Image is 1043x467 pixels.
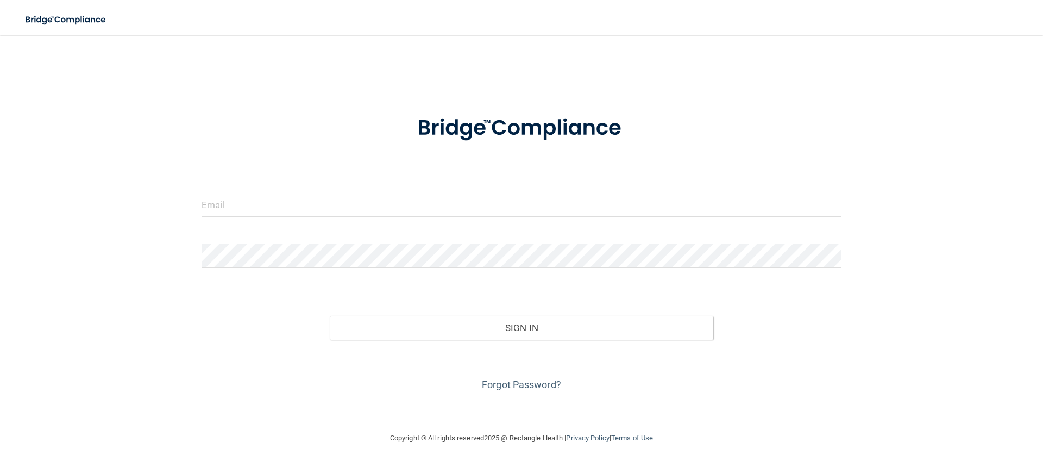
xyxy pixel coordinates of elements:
[566,434,609,442] a: Privacy Policy
[482,379,561,390] a: Forgot Password?
[611,434,653,442] a: Terms of Use
[395,100,648,157] img: bridge_compliance_login_screen.278c3ca4.svg
[323,421,720,456] div: Copyright © All rights reserved 2025 @ Rectangle Health | |
[330,316,714,340] button: Sign In
[202,192,841,217] input: Email
[16,9,116,31] img: bridge_compliance_login_screen.278c3ca4.svg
